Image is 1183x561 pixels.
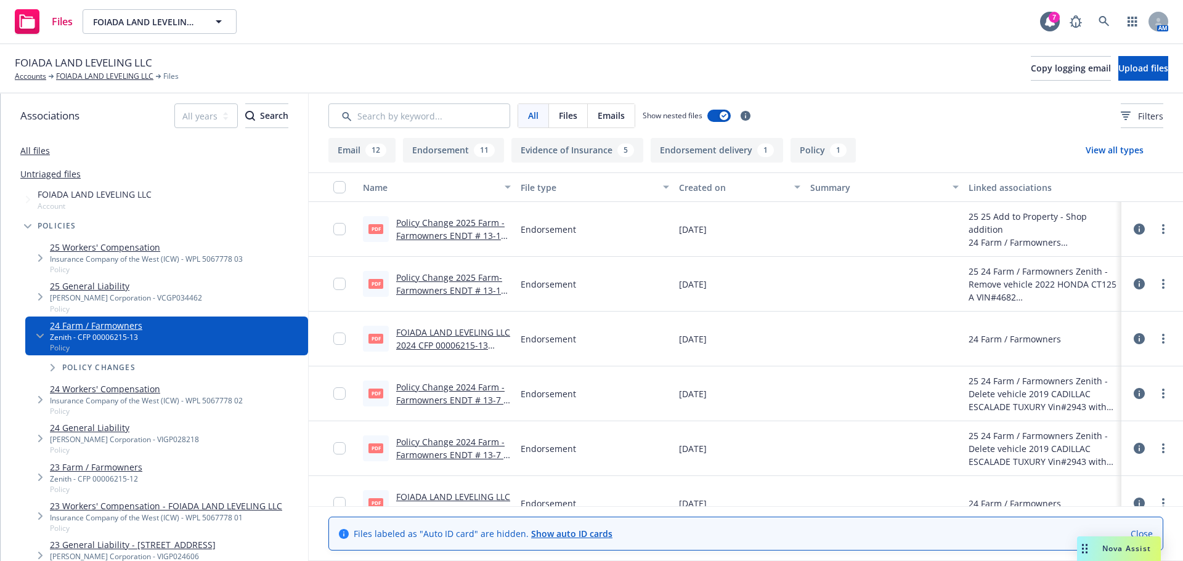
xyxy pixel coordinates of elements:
a: more [1156,386,1171,401]
span: FOIADA LAND LEVELING LLC [93,15,200,28]
span: Files [52,17,73,26]
div: 25 24 Farm / Farmowners Zenith - Remove vehicle 2022 HONDA CT125 A VIN#4682 [969,265,1116,304]
span: Policy changes [62,364,136,371]
input: Toggle Row Selected [333,223,346,235]
span: Copy logging email [1031,62,1111,74]
button: FOIADA LAND LEVELING LLC [83,9,237,34]
span: [DATE] [679,387,707,400]
span: pdf [368,224,383,233]
span: Policy [50,264,243,275]
a: FOIADA LAND LEVELING LLC 2024 CFP 00006215-13 Endorsement #13-10.pdf [396,326,510,364]
span: Policy [50,304,202,314]
input: Toggle Row Selected [333,333,346,345]
button: Endorsement [403,138,504,163]
span: Filters [1121,110,1163,123]
a: FOIADA LAND LEVELING LLC [56,71,153,82]
button: Linked associations [964,172,1121,202]
svg: Search [245,111,255,121]
div: 24 Farm / Farmowners [969,497,1061,510]
span: Filters [1138,110,1163,123]
div: 1 [830,143,847,157]
button: Copy logging email [1031,56,1111,81]
div: 7 [1049,9,1060,20]
div: 25 24 Farm / Farmowners Zenith - Delete vehicle 2019 CADILLAC ESCALADE TUXURY Vin#2943 with loss ... [969,429,1116,468]
input: Toggle Row Selected [333,497,346,509]
span: Files labeled as "Auto ID card" are hidden. [354,527,612,540]
button: View all types [1066,138,1163,163]
button: Evidence of Insurance [511,138,643,163]
div: File type [521,181,655,194]
span: Endorsement [521,442,576,455]
span: Policy [50,445,199,455]
span: FOIADA LAND LEVELING LLC [38,188,152,201]
span: Policy [50,342,142,353]
span: Policy [50,484,142,494]
span: Policy [50,406,243,416]
a: Policy Change 2025 Farm- Farmowners ENDT # 13-10 - Remove vehicle 2022 HONDA CT125 A VIN#4682.pdf [396,272,506,335]
span: Files [559,109,577,122]
div: Summary [810,181,945,194]
input: Toggle Row Selected [333,442,346,454]
div: 5 [617,143,634,157]
span: pdf [368,334,383,343]
span: Endorsement [521,387,576,400]
span: Policy [50,523,282,533]
a: 24 General Liability [50,421,199,434]
div: 25 24 Farm / Farmowners Zenith - Delete vehicle 2019 CADILLAC ESCALADE TUXURY Vin#2943 with loss ... [969,374,1116,413]
a: Policy Change 2024 Farm - Farmowners ENDT # 13-7 - Delete vehicle 2019 CADILLAC ESCALADE TUXURY V... [396,381,508,458]
button: SearchSearch [245,103,288,128]
div: Drag to move [1077,536,1092,561]
button: Nova Assist [1077,536,1161,561]
a: more [1156,222,1171,236]
a: 23 Workers' Compensation - FOIADA LAND LEVELING LLC [50,499,282,512]
span: Account [38,201,152,211]
button: Filters [1121,103,1163,128]
div: 24 Farm / Farmowners [969,333,1061,345]
span: pdf [368,498,383,507]
a: Policy Change 2025 Farm - Farmowners ENDT # 13-11 - Add addition to the shop located at [STREET_A... [396,217,506,280]
span: Nova Assist [1102,543,1151,554]
div: 1 [757,143,774,157]
span: [DATE] [679,223,707,236]
span: Endorsement [521,223,576,236]
a: 24 Farm / Farmowners [50,319,142,332]
a: 25 General Liability [50,280,202,293]
div: 11 [474,143,495,157]
span: Upload files [1118,62,1168,74]
span: Policies [38,222,76,230]
span: pdf [368,279,383,288]
span: Show nested files [643,110,702,121]
input: Select all [333,181,346,193]
input: Search by keyword... [328,103,510,128]
span: Endorsement [521,333,576,345]
button: Created on [674,172,806,202]
input: Toggle Row Selected [333,387,346,400]
span: pdf [368,443,383,453]
div: Zenith - CFP 00006215-13 [50,332,142,342]
div: 24 Farm / Farmowners [969,236,1116,249]
div: Insurance Company of the West (ICW) - WPL 5067778 01 [50,512,282,523]
button: Policy [791,138,856,163]
a: more [1156,441,1171,456]
span: [DATE] [679,497,707,510]
span: Endorsement [521,278,576,291]
a: Close [1131,527,1153,540]
a: more [1156,331,1171,346]
a: Files [10,4,78,39]
a: more [1156,496,1171,511]
button: Email [328,138,396,163]
a: Untriaged files [20,167,81,180]
div: Created on [679,181,787,194]
div: Zenith - CFP 00006215-12 [50,474,142,484]
a: 23 General Liability - [STREET_ADDRESS] [50,538,216,551]
span: [DATE] [679,333,707,345]
span: Associations [20,108,79,124]
div: [PERSON_NAME] Corporation - VCGP034462 [50,293,202,303]
a: 25 Workers' Compensation [50,241,243,254]
input: Toggle Row Selected [333,278,346,290]
a: Report a Bug [1063,9,1088,34]
div: Insurance Company of the West (ICW) - WPL 5067778 03 [50,254,243,264]
a: Switch app [1120,9,1145,34]
div: Search [245,104,288,127]
div: 25 25 Add to Property - Shop addition [969,210,1116,236]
